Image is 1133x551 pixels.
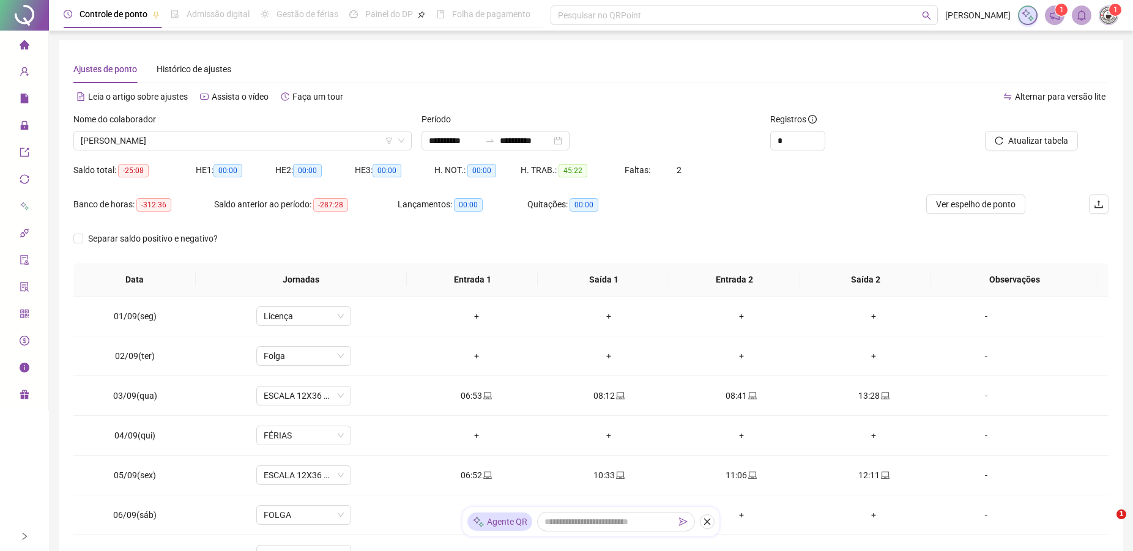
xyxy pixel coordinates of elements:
[880,391,890,400] span: laptop
[398,137,405,144] span: down
[527,198,650,212] div: Quitações:
[398,198,527,212] div: Lançamentos:
[1021,9,1035,22] img: sparkle-icon.fc2bf0ac1784a2077858766a79e2daf3.svg
[770,113,817,126] span: Registros
[1015,92,1105,102] span: Alternar para versão lite
[187,9,250,19] span: Admissão digital
[922,11,931,20] span: search
[88,92,188,102] span: Leia o artigo sobre ajustes
[20,142,29,166] span: export
[817,389,931,402] div: 13:28
[817,349,931,363] div: +
[808,115,817,124] span: info-circle
[281,92,289,101] span: history
[950,309,1022,323] div: -
[570,198,598,212] span: 00:00
[20,169,29,193] span: sync
[747,471,757,479] span: laptop
[264,307,344,325] span: Licença
[114,431,155,440] span: 04/09(qui)
[157,64,231,74] span: Histórico de ajustes
[212,92,269,102] span: Assista o vídeo
[485,136,495,146] span: swap-right
[20,88,29,113] span: file
[800,263,931,297] th: Saída 2
[81,131,404,150] span: AMANDA DE JEUS LIMA
[420,429,533,442] div: +
[685,389,798,402] div: 08:41
[20,384,29,409] span: gift
[452,9,530,19] span: Folha de pagamento
[995,136,1003,145] span: reload
[420,349,533,363] div: +
[422,113,459,126] label: Período
[115,351,155,361] span: 02/09(ter)
[385,137,393,144] span: filter
[950,429,1022,442] div: -
[196,263,407,297] th: Jornadas
[817,309,931,323] div: +
[373,164,401,177] span: 00:00
[113,510,157,520] span: 06/09(sáb)
[73,263,196,297] th: Data
[552,389,666,402] div: 08:12
[73,198,214,212] div: Banco de horas:
[264,347,344,365] span: Folga
[1091,509,1121,539] iframe: Intercom live chat
[73,64,137,74] span: Ajustes de ponto
[365,9,413,19] span: Painel do DP
[625,165,652,175] span: Faltas:
[1109,4,1121,16] sup: Atualize o seu contato no menu Meus Dados
[349,10,358,18] span: dashboard
[200,92,209,101] span: youtube
[1060,6,1064,14] span: 1
[20,303,29,328] span: qrcode
[114,470,156,480] span: 05/09(sex)
[418,11,425,18] span: pushpin
[1094,199,1104,209] span: upload
[261,10,269,18] span: sun
[1113,6,1118,14] span: 1
[1008,134,1068,147] span: Atualizar tabela
[264,506,344,524] span: FOLGA
[20,223,29,247] span: api
[817,429,931,442] div: +
[817,468,931,482] div: 12:11
[677,165,682,175] span: 2
[950,468,1022,482] div: -
[482,391,492,400] span: laptop
[552,309,666,323] div: +
[113,391,157,401] span: 03/09(qua)
[485,136,495,146] span: to
[552,468,666,482] div: 10:33
[275,163,355,177] div: HE 2:
[931,263,1098,297] th: Observações
[436,10,445,18] span: book
[196,163,275,177] div: HE 1:
[171,10,179,18] span: file-done
[685,349,798,363] div: +
[1055,4,1068,16] sup: 1
[20,276,29,301] span: solution
[420,309,533,323] div: +
[114,311,157,321] span: 01/09(seg)
[669,263,800,297] th: Entrada 2
[747,391,757,400] span: laptop
[20,61,29,86] span: user-add
[685,468,798,482] div: 11:06
[685,429,798,442] div: +
[482,471,492,479] span: laptop
[264,386,344,405] span: ESCALA 12X36 COZINHA
[20,115,29,139] span: lock
[1116,509,1126,519] span: 1
[685,508,798,522] div: +
[20,532,29,541] span: right
[118,164,149,177] span: -25:08
[945,9,1011,22] span: [PERSON_NAME]
[20,34,29,59] span: home
[152,11,160,18] span: pushpin
[355,163,434,177] div: HE 3:
[985,131,1078,150] button: Atualizar tabela
[467,512,532,531] div: Agente QR
[80,9,147,19] span: Controle de ponto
